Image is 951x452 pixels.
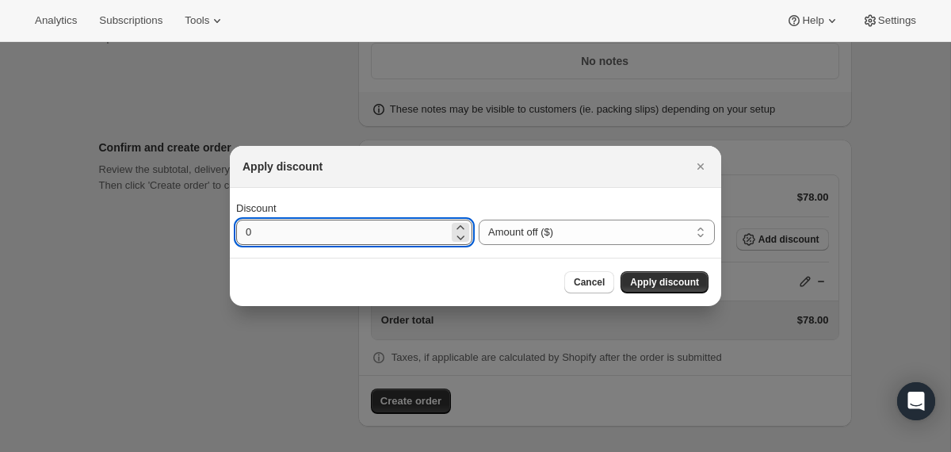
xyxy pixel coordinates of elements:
[236,202,277,214] span: Discount
[689,155,712,178] button: Close
[777,10,849,32] button: Help
[630,276,699,289] span: Apply discount
[564,271,614,293] button: Cancel
[897,382,935,420] div: Open Intercom Messenger
[802,14,823,27] span: Help
[243,159,323,174] h2: Apply discount
[35,14,77,27] span: Analytics
[175,10,235,32] button: Tools
[185,14,209,27] span: Tools
[853,10,926,32] button: Settings
[99,14,162,27] span: Subscriptions
[878,14,916,27] span: Settings
[621,271,708,293] button: Apply discount
[25,10,86,32] button: Analytics
[574,276,605,289] span: Cancel
[90,10,172,32] button: Subscriptions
